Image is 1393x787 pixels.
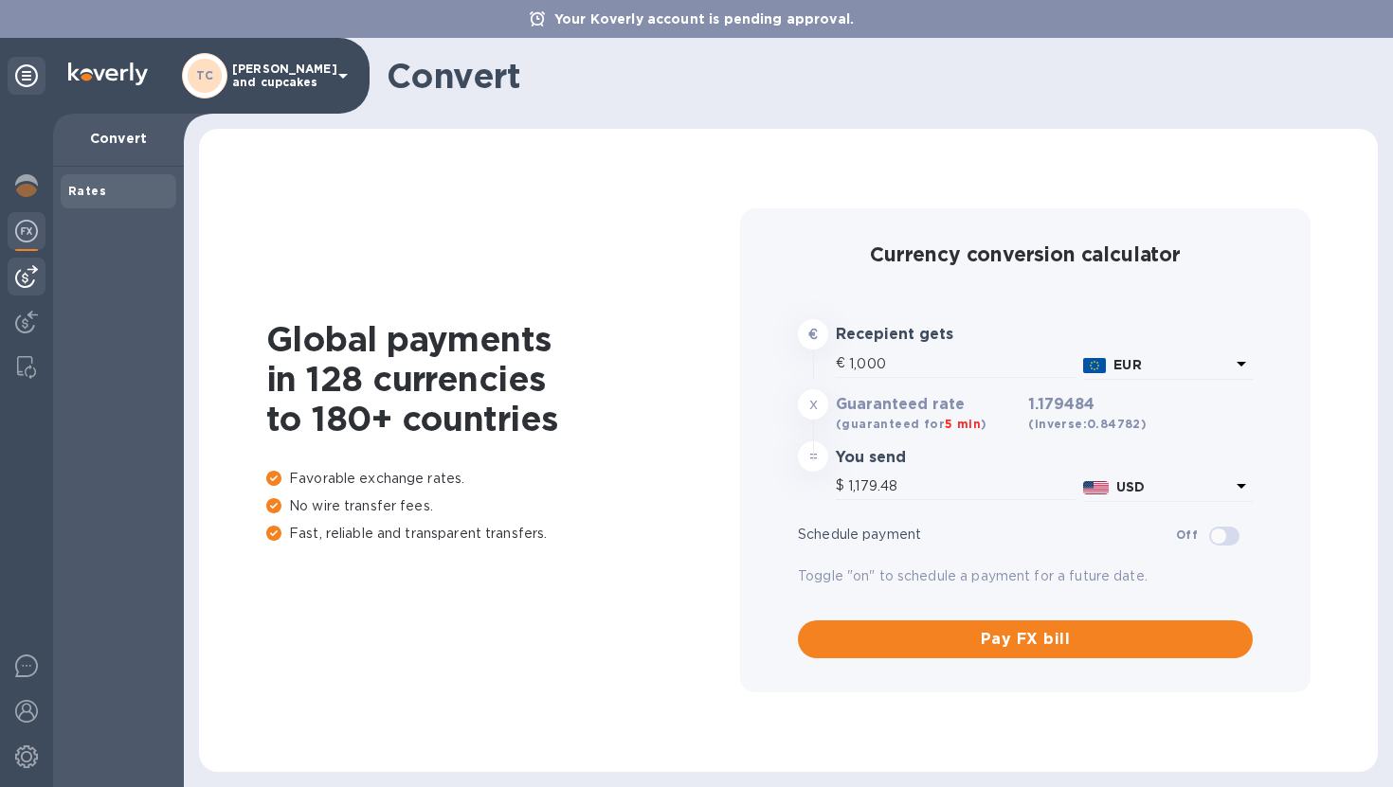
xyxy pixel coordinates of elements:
[68,129,169,148] p: Convert
[836,417,986,431] b: (guaranteed for )
[798,566,1253,586] p: Toggle "on" to schedule a payment for a future date.
[813,628,1238,651] span: Pay FX bill
[1176,528,1198,542] b: Off
[1116,479,1145,494] b: USD
[266,469,740,489] p: Favorable exchange rates.
[232,63,327,89] p: [PERSON_NAME] and cupcakes
[1113,357,1141,372] b: EUR
[1028,396,1147,434] h3: 1.179484
[68,184,106,198] b: Rates
[836,349,849,378] div: €
[836,449,1021,467] h3: You send
[196,68,214,82] b: TC
[266,524,740,544] p: Fast, reliable and transparent transfers.
[798,441,828,472] div: =
[266,496,740,516] p: No wire transfer fees.
[1028,417,1147,431] b: (inverse: 0.84782 )
[836,396,1021,414] h3: Guaranteed rate
[848,472,1076,500] input: Amount
[1083,481,1109,494] img: USD
[798,620,1253,658] button: Pay FX bill
[798,525,1176,545] p: Schedule payment
[798,242,1253,266] h2: Currency conversion calculator
[266,319,740,438] h1: Global payments in 128 currencies to 180+ countries
[836,472,848,500] div: $
[849,349,1076,378] input: Amount
[836,326,1021,344] h3: Recepient gets
[945,417,981,431] span: 5 min
[15,220,38,242] img: Foreign exchange
[8,57,45,95] div: Unpin categories
[68,63,148,85] img: Logo
[387,56,1363,96] h1: Convert
[545,9,863,28] p: Your Koverly account is pending approval.
[798,389,828,420] div: x
[808,327,818,342] strong: €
